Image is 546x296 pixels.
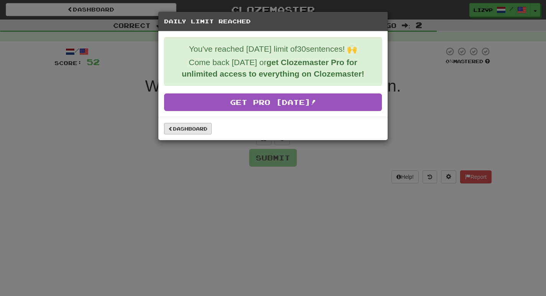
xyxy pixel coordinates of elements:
[164,18,382,25] h5: Daily Limit Reached
[164,123,212,134] a: Dashboard
[182,58,364,78] strong: get Clozemaster Pro for unlimited access to everything on Clozemaster!
[170,57,376,80] p: Come back [DATE] or
[164,93,382,111] a: Get Pro [DATE]!
[170,43,376,55] p: You've reached [DATE] limit of 30 sentences! 🙌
